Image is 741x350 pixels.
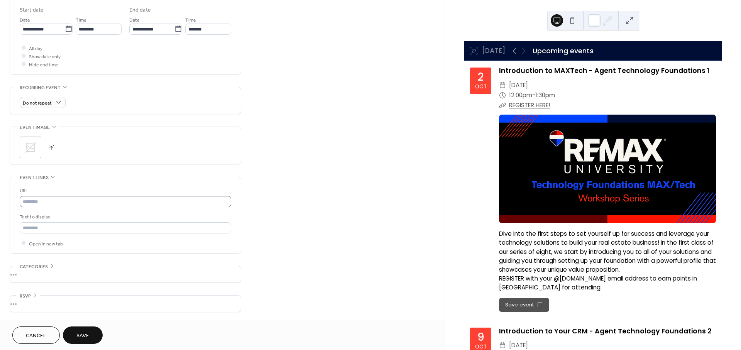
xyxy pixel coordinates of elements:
div: Upcoming events [533,46,594,56]
div: ​ [499,100,506,110]
span: Categories [20,263,48,271]
span: 12:00pm [509,90,532,100]
span: Show date only [29,52,61,61]
div: ​ [499,80,506,90]
div: ••• [10,266,241,282]
div: End date [129,6,151,14]
button: Save [63,326,103,344]
div: Text to display [20,213,230,221]
div: Start date [20,6,44,14]
div: URL [20,187,230,195]
a: Introduction to MAXTech - Agent Technology Foundations 1 [499,66,709,75]
span: Event links [20,174,49,182]
a: Introduction to Your CRM - Agent Technology Foundations 2 [499,326,712,336]
span: 1:30pm [535,90,555,100]
span: Open in new tab [29,240,63,248]
span: Cancel [26,332,46,340]
div: Oct [475,344,487,350]
span: Date [129,16,140,24]
div: 9 [477,332,484,343]
span: Time [76,16,86,24]
span: Event image [20,123,50,132]
div: 2 [478,72,484,83]
span: Recurring event [20,84,61,92]
span: RSVP [20,292,31,300]
span: [DATE] [509,80,528,90]
div: Oct [475,84,487,90]
div: ​ [499,90,506,100]
span: Hide end time [29,61,58,69]
div: Dive into the first steps to set yourself up for success and leverage your technology solutions t... [499,229,716,292]
span: Save [76,332,89,340]
span: - [532,90,535,100]
button: Save event [499,298,549,312]
span: All day [29,44,42,52]
span: Do not repeat [23,98,52,107]
span: Time [185,16,196,24]
div: ••• [10,296,241,312]
button: Cancel [12,326,60,344]
a: REGISTER HERE! [509,101,550,109]
div: ; [20,137,41,158]
span: Date [20,16,30,24]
